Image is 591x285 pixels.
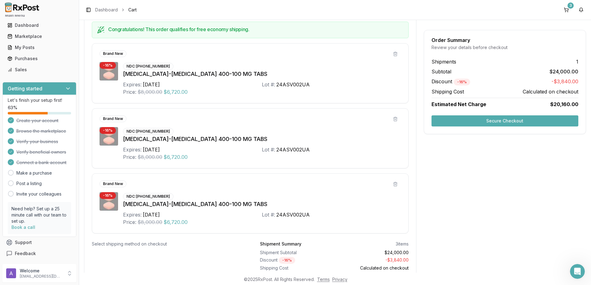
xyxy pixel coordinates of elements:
img: User avatar [6,268,16,278]
button: My Posts [2,43,76,52]
img: Sofosbuvir-Velpatasvir 400-100 MG TABS [100,62,118,81]
button: Purchases [2,54,76,64]
div: Shipping Cost [260,265,332,271]
div: NDC: [PHONE_NUMBER] [123,193,173,200]
a: Purchases [5,53,74,64]
div: NDC: [PHONE_NUMBER] [123,128,173,135]
span: Cart [128,7,137,13]
span: 1 article [6,121,24,127]
span: Subtotal [432,68,451,75]
button: Marketplace [2,31,76,41]
div: Expires: [123,81,142,88]
div: [MEDICAL_DATA]-[MEDICAL_DATA] 400-100 MG TABS [123,70,401,78]
div: Lot #: [262,211,275,218]
span: Calculated on checkout [523,88,578,95]
button: Feedback [2,248,76,259]
h5: Congratulations! This order qualifies for free economy shipping. [108,27,403,32]
button: 3 [561,5,571,15]
span: Connect a bank account [16,159,66,166]
div: Close [108,2,120,14]
div: Order Summary [432,38,578,43]
span: Messages [51,208,73,212]
span: Shipping Cost [432,88,464,95]
p: Everything you need to quickly set up your RxPost account [6,62,110,75]
span: Verify beneficial owners [16,149,66,155]
span: 2 articles [6,76,26,83]
button: Secure Checkout [432,115,578,126]
div: 24ASV002UA [276,211,310,218]
span: $24,000.00 [550,68,578,75]
div: Select shipping method on checkout [92,241,240,247]
div: Search for helpSearch for help [4,16,120,28]
input: Search for help [4,16,120,28]
div: - 16 % [279,257,295,264]
span: Feedback [15,250,36,257]
button: Dashboard [2,20,76,30]
p: Post inventory, manage listings, fulfill orders, and get paid. [6,145,110,158]
a: Terms [317,277,330,282]
span: $6,720.00 [164,153,188,161]
a: Privacy [332,277,347,282]
div: Expires: [123,146,142,153]
span: -$3,840.00 [551,78,578,85]
span: $6,720.00 [164,218,188,226]
div: Review your details before checkout [432,44,578,51]
span: Shipments [432,58,456,65]
div: [MEDICAL_DATA]-[MEDICAL_DATA] 400-100 MG TABS [123,200,401,209]
div: $24,000.00 [337,250,408,256]
button: Sales [2,65,76,75]
div: Lot #: [262,81,275,88]
img: RxPost Logo [2,2,42,12]
span: Discount [432,78,470,85]
h1: Help [54,3,71,13]
div: - 16 % [100,127,116,134]
div: Shipment Summary [260,241,301,247]
a: Dashboard [95,7,118,13]
span: Home [14,208,27,212]
span: 1 [576,58,578,65]
span: 63 % [8,105,17,111]
div: - 16 % [100,192,116,199]
div: [MEDICAL_DATA]-[MEDICAL_DATA] 400-100 MG TABS [123,135,401,143]
div: Shipment Subtotal [260,250,332,256]
img: Sofosbuvir-Velpatasvir 400-100 MG TABS [100,127,118,146]
div: NDC: [PHONE_NUMBER] [123,63,173,70]
a: Make a purchase [16,170,52,176]
img: Sofosbuvir-Velpatasvir 400-100 MG TABS [100,192,118,211]
h3: Getting started [8,85,42,92]
div: Brand New [100,50,126,57]
span: $20,160.00 [550,101,578,108]
div: My Posts [7,44,71,51]
span: Help [97,208,108,212]
a: Marketplace [5,31,74,42]
div: - $3,840.00 [337,257,408,264]
div: Discount [260,257,332,264]
p: Need help? Set up a 25 minute call with our team to set up. [11,206,67,224]
span: $8,000.00 [138,153,162,161]
span: $6,720.00 [164,88,188,96]
a: Invite your colleagues [16,191,62,197]
button: Help [83,192,124,217]
div: Purchases [7,56,71,62]
p: Welcome [20,268,63,274]
iframe: Intercom live chat [570,264,585,279]
div: Sales [7,67,71,73]
div: Price: [123,218,136,226]
div: Price: [123,88,136,96]
span: $8,000.00 [138,218,162,226]
button: Support [2,237,76,248]
a: Book a call [11,225,35,230]
a: My Posts [5,42,74,53]
p: Let's finish your setup first! [8,97,71,103]
span: Estimated Net Charge [432,101,486,107]
div: Expires: [123,211,142,218]
div: [DATE] [143,81,160,88]
div: Marketplace [7,33,71,39]
p: Account & Team Settings [6,93,110,99]
span: Browse the marketplace [16,128,66,134]
span: Verify your business [16,138,58,145]
div: 24ASV002UA [276,81,310,88]
div: Calculated on checkout [337,265,408,271]
p: Start selling on RxPost [6,137,110,144]
p: [EMAIL_ADDRESS][DOMAIN_NAME] [20,274,63,279]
